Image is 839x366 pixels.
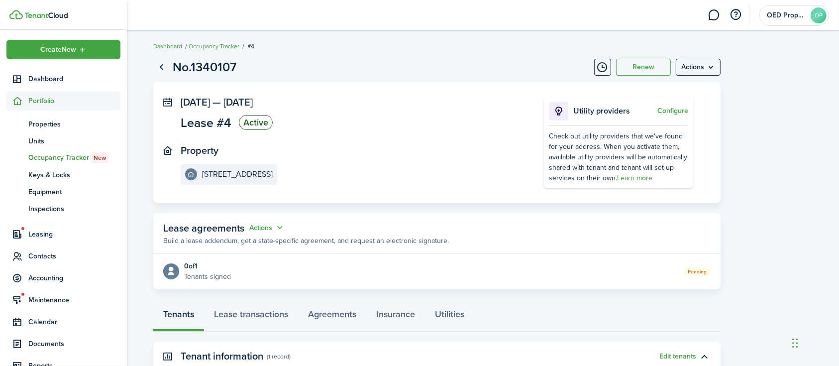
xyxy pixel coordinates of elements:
[594,59,611,76] button: Timeline
[811,7,827,23] avatar-text: OP
[181,351,263,362] panel-main-title: Tenant information
[9,10,23,19] img: TenantCloud
[6,183,120,200] a: Equipment
[163,236,449,246] p: Build a lease addendum, get a state-specific agreement, and request an electronic signature.
[28,187,120,197] span: Equipment
[189,42,239,51] a: Occupancy Tracker
[28,136,120,146] span: Units
[247,42,254,51] span: #4
[6,40,120,59] button: Open menu
[28,273,120,283] span: Accounting
[657,107,688,115] button: Configure
[94,153,106,162] span: New
[212,95,221,110] span: —
[40,46,76,53] span: Create New
[6,116,120,132] a: Properties
[28,339,120,349] span: Documents
[181,95,210,110] span: [DATE]
[28,251,120,261] span: Contacts
[249,222,285,234] button: Actions
[28,229,120,240] span: Leasing
[696,348,713,365] button: Toggle accordion
[616,59,671,76] button: Renew
[728,6,744,23] button: Open resource center
[28,204,120,214] span: Inspections
[163,221,244,236] span: Lease agreements
[202,170,273,179] e-details-info-title: [STREET_ADDRESS]
[28,96,120,106] span: Portfolio
[425,302,474,332] a: Utilities
[298,302,366,332] a: Agreements
[705,2,724,28] a: Messaging
[6,166,120,183] a: Keys & Locks
[549,131,688,183] div: Check out utility providers that we've found for your address. When you activate them, available ...
[676,59,721,76] menu-btn: Actions
[204,302,298,332] a: Lease transactions
[659,353,696,361] button: Edit tenants
[173,58,236,77] h1: No.1340107
[366,302,425,332] a: Insurance
[181,117,231,129] span: Lease #4
[28,119,120,129] span: Properties
[28,170,120,180] span: Keys & Locks
[28,152,120,163] span: Occupancy Tracker
[792,328,798,358] div: Drag
[28,74,120,84] span: Dashboard
[684,267,711,276] status: Pending
[28,317,120,327] span: Calendar
[181,145,218,156] panel-main-title: Property
[617,173,652,183] a: Learn more
[249,222,285,234] button: Open menu
[239,115,273,130] status: Active
[153,59,170,76] a: Go back
[267,352,291,361] panel-main-subtitle: (1 record)
[223,95,253,110] span: [DATE]
[676,59,721,76] button: Open menu
[6,149,120,166] a: Occupancy TrackerNew
[153,42,182,51] a: Dashboard
[6,69,120,89] a: Dashboard
[767,12,807,19] span: OED Properties, LLC
[184,261,231,271] div: 0 of 1
[24,12,68,18] img: TenantCloud
[573,105,655,117] p: Utility providers
[28,295,120,305] span: Maintenance
[184,271,231,282] p: Tenants signed
[6,132,120,149] a: Units
[789,318,839,366] iframe: Chat Widget
[6,200,120,217] a: Inspections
